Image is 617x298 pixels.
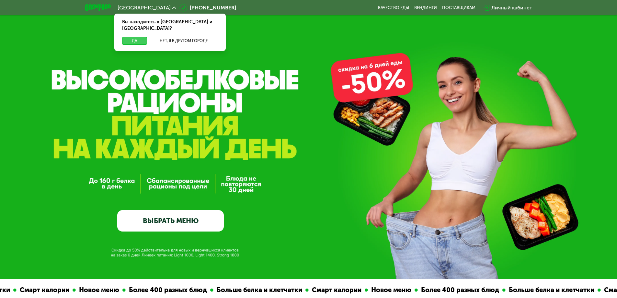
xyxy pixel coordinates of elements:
[414,5,437,10] a: Вендинги
[117,210,224,232] a: ВЫБРАТЬ МЕНЮ
[378,5,409,10] a: Качество еды
[491,4,532,12] div: Личный кабинет
[213,285,305,295] div: Больше белка и клетчатки
[125,285,210,295] div: Более 400 разных блюд
[150,37,218,45] button: Нет, я в другом городе
[442,5,475,10] div: поставщикам
[75,285,122,295] div: Новое меню
[118,5,171,10] span: [GEOGRAPHIC_DATA]
[179,4,236,12] a: [PHONE_NUMBER]
[16,285,72,295] div: Смарт калории
[122,37,147,45] button: Да
[367,285,414,295] div: Новое меню
[114,14,226,37] div: Вы находитесь в [GEOGRAPHIC_DATA] и [GEOGRAPHIC_DATA]?
[417,285,502,295] div: Более 400 разных блюд
[308,285,364,295] div: Смарт калории
[505,285,597,295] div: Больше белка и клетчатки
